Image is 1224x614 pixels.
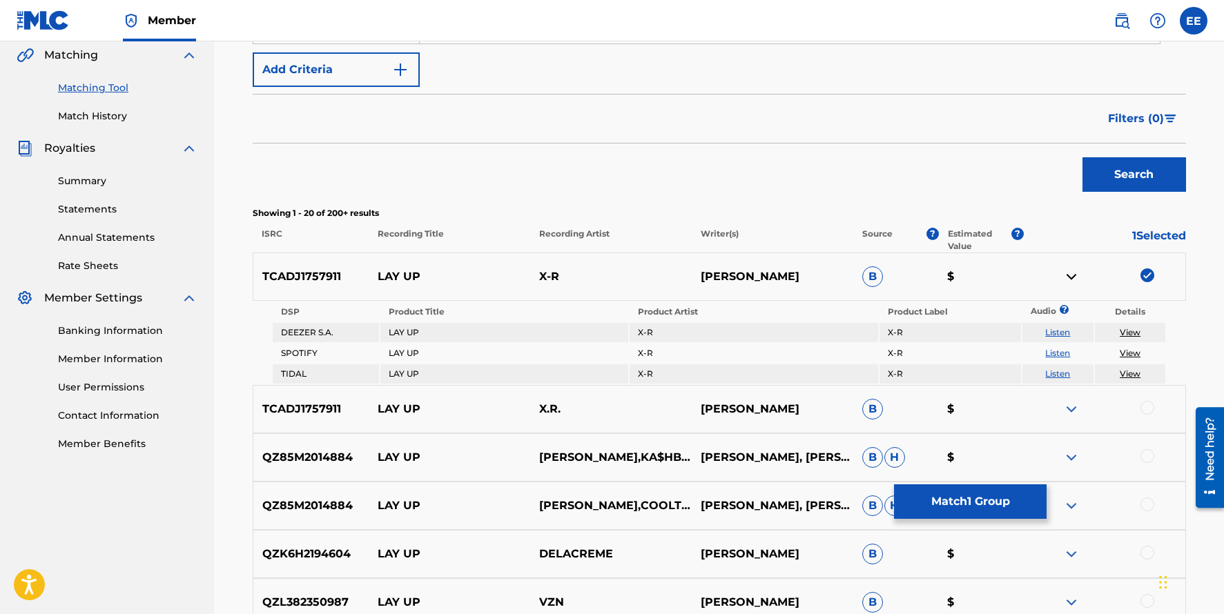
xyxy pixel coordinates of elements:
p: QZK6H2194604 [253,546,369,562]
td: X-R [880,323,1021,342]
a: Listen [1045,327,1070,337]
span: B [862,495,883,516]
a: Annual Statements [58,230,197,245]
p: [PERSON_NAME],KA$HBAGG,COOLTHUGGERJACKSON [530,449,692,466]
td: SPOTIFY [273,344,379,363]
td: X-R [630,323,877,342]
img: filter [1165,115,1176,123]
p: QZL382350987 [253,594,369,611]
p: Audio [1022,305,1039,317]
img: expand [181,47,197,63]
p: TCADJ1757911 [253,401,369,417]
td: LAY UP [380,323,628,342]
p: LAY UP [369,546,530,562]
a: Member Information [58,352,197,366]
p: QZ85M2014884 [253,449,369,466]
span: B [862,399,883,419]
span: Royalties [44,140,95,157]
td: LAY UP [380,364,628,384]
span: Member Settings [44,290,142,306]
div: Help [1144,7,1172,34]
td: LAY UP [380,344,628,363]
a: Banking Information [58,324,197,338]
a: Public Search [1108,7,1136,34]
p: $ [938,401,1024,417]
p: Showing 1 - 20 of 200+ results [253,207,1186,219]
th: Details [1095,302,1166,321]
a: Listen [1045,348,1070,358]
img: expand [1063,497,1080,514]
p: LAY UP [369,401,530,417]
p: QZ85M2014884 [253,497,369,514]
p: Estimated Value [948,228,1011,252]
img: 9d2ae6d4665cec9f34b9.svg [392,61,409,78]
img: help [1149,12,1166,29]
p: LAY UP [369,449,530,466]
td: X-R [880,364,1021,384]
a: Summary [58,174,197,188]
a: Member Benefits [58,437,197,451]
p: $ [938,594,1024,611]
span: Filters ( 0 ) [1108,110,1164,127]
span: B [862,266,883,287]
span: B [862,544,883,564]
td: X-R [880,344,1021,363]
img: expand [1063,594,1080,611]
button: Match1 Group [894,484,1047,519]
p: Source [862,228,893,252]
img: Top Rightsholder [123,12,139,29]
img: Matching [17,47,34,63]
button: Filters (0) [1100,101,1186,136]
a: View [1120,327,1140,337]
iframe: Resource Center [1185,402,1224,513]
p: ISRC [253,228,369,252]
a: User Permissions [58,380,197,395]
p: VZN [530,594,692,611]
a: Rate Sheets [58,259,197,273]
span: H [884,495,905,516]
a: Statements [58,202,197,217]
p: 1 Selected [1024,228,1185,252]
iframe: Chat Widget [1155,548,1224,614]
td: DEEZER S.A. [273,323,379,342]
p: TCADJ1757911 [253,268,369,285]
img: Royalties [17,140,33,157]
p: [PERSON_NAME] [692,594,853,611]
a: View [1120,348,1140,358]
img: expand [1063,449,1080,466]
img: expand [1063,401,1080,417]
a: Listen [1045,368,1070,379]
a: Contact Information [58,408,197,423]
a: View [1120,368,1140,379]
p: [PERSON_NAME],COOLTHUGGERJACKSON,KA$HBAGG [530,497,692,514]
img: deselect [1140,268,1154,282]
p: [PERSON_NAME], [PERSON_NAME] [692,449,853,466]
th: Product Title [380,302,628,321]
span: B [862,592,883,613]
span: B [862,447,883,468]
th: Product Artist [630,302,877,321]
span: H [884,447,905,468]
img: MLC Logo [17,10,70,30]
div: User Menu [1180,7,1207,34]
p: Recording Title [368,228,530,252]
span: Member [148,12,196,28]
p: X.R. [530,401,692,417]
span: ? [926,228,939,240]
p: $ [938,268,1024,285]
img: expand [181,140,197,157]
img: search [1114,12,1130,29]
span: ? [1011,228,1024,240]
a: Match History [58,109,197,123]
p: LAY UP [369,594,530,611]
p: [PERSON_NAME], [PERSON_NAME] [692,497,853,514]
p: [PERSON_NAME] [692,401,853,417]
p: Writer(s) [692,228,853,252]
td: X-R [630,344,877,363]
a: Matching Tool [58,81,197,95]
p: LAY UP [369,268,530,285]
